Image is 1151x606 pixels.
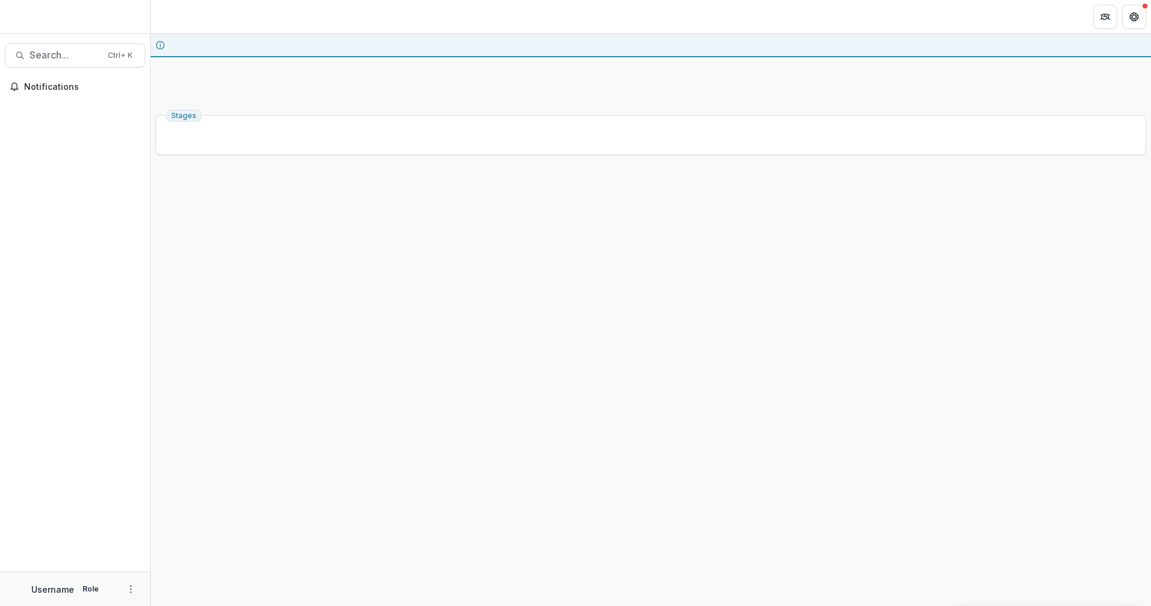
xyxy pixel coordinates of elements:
[5,77,145,96] button: Notifications
[5,43,145,68] button: Search...
[79,584,102,595] p: Role
[1122,5,1146,29] button: Get Help
[30,49,101,61] span: Search...
[31,583,74,596] p: Username
[124,582,138,596] button: More
[171,112,196,120] span: Stages
[105,49,135,62] div: Ctrl + K
[24,82,140,92] span: Notifications
[1093,5,1117,29] button: Partners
